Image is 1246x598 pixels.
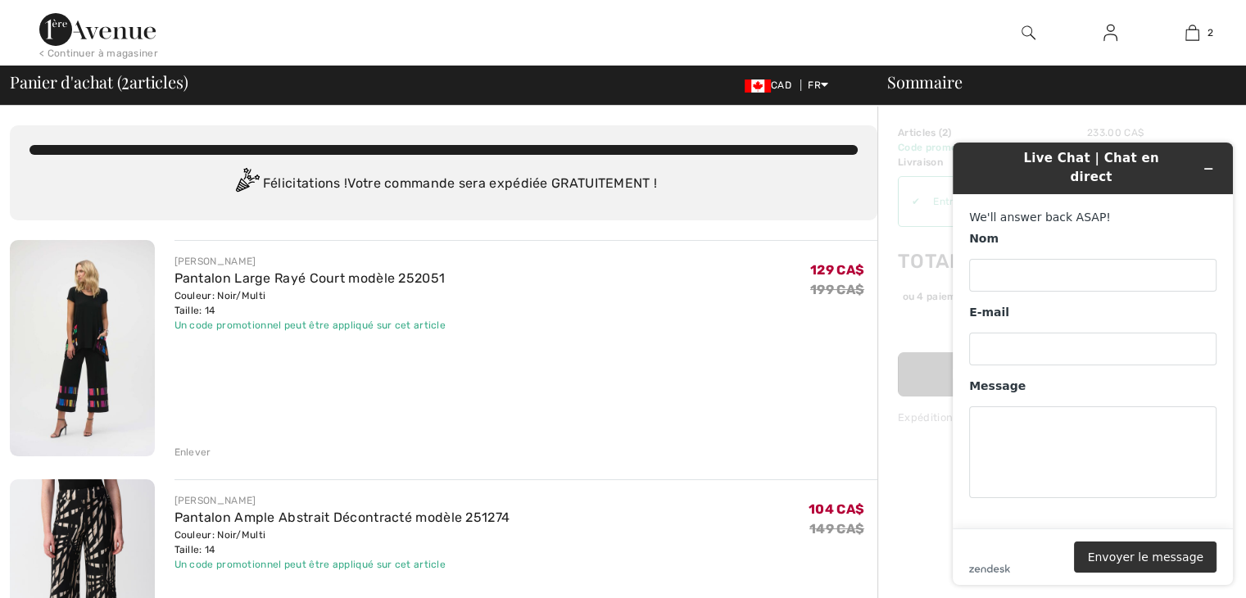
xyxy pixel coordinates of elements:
[808,79,828,91] span: FR
[174,288,446,318] div: Couleur: Noir/Multi Taille: 14
[10,240,155,456] img: Pantalon Large Rayé Court modèle 252051
[1103,23,1117,43] img: Mes infos
[1090,23,1130,43] a: Se connecter
[1207,25,1213,40] span: 2
[174,528,510,557] div: Couleur: Noir/Multi Taille: 14
[174,493,510,508] div: [PERSON_NAME]
[810,282,864,297] s: 199 CA$
[121,70,129,91] span: 2
[1022,23,1035,43] img: recherche
[174,318,446,333] div: Un code promotionnel peut être appliqué sur cet article
[868,74,1236,90] div: Sommaire
[1185,23,1199,43] img: Mon panier
[1152,23,1232,43] a: 2
[174,445,211,460] div: Enlever
[745,79,771,93] img: Canadian Dollar
[37,11,70,26] span: Aide
[174,557,510,572] div: Un code promotionnel peut être appliqué sur cet article
[810,262,864,278] span: 129 CA$
[940,129,1246,598] iframe: Trouvez des informations supplémentaires ici
[230,168,263,201] img: Congratulation2.svg
[10,74,188,90] span: Panier d'achat ( articles)
[39,46,158,61] div: < Continuer à magasiner
[174,254,446,269] div: [PERSON_NAME]
[174,510,510,525] a: Pantalon Ample Abstrait Décontracté modèle 251274
[39,13,156,46] img: 1ère Avenue
[745,79,798,91] span: CAD
[29,168,858,201] div: Félicitations ! Votre commande sera expédiée GRATUITEMENT !
[174,270,446,286] a: Pantalon Large Rayé Court modèle 252051
[809,521,864,537] s: 149 CA$
[809,501,864,517] span: 104 CA$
